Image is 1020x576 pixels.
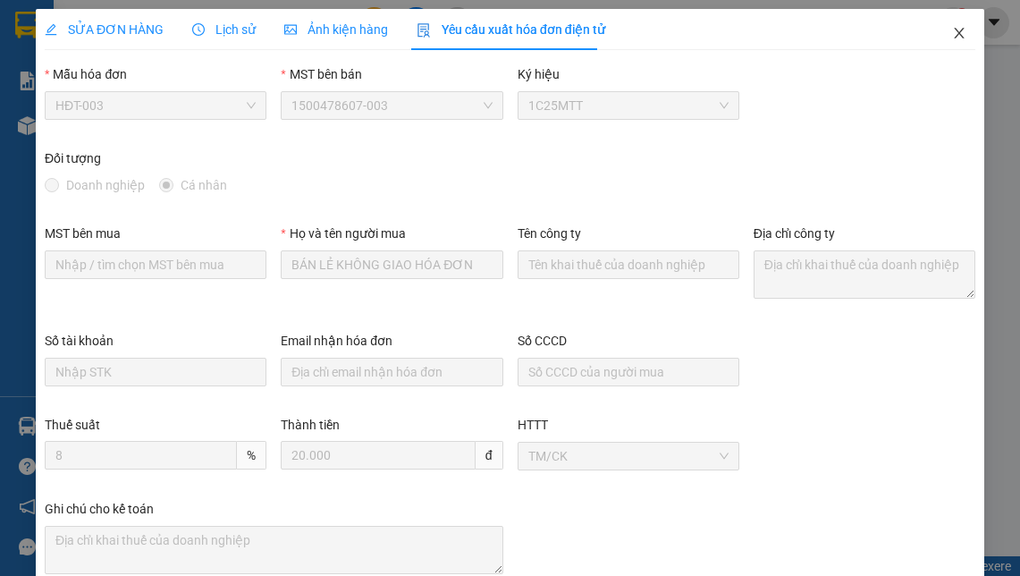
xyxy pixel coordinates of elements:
[754,226,835,241] label: Địa chỉ công ty
[45,418,100,432] label: Thuế suất
[281,67,361,81] label: MST bên bán
[45,22,164,37] span: SỬA ĐƠN HÀNG
[518,67,560,81] label: Ký hiệu
[417,23,431,38] img: icon
[45,334,114,348] label: Số tài khoản
[417,22,605,37] span: Yêu cầu xuất hóa đơn điện tử
[45,526,503,574] textarea: Ghi chú đơn hàng Ghi chú cho kế toán
[45,67,127,81] label: Mẫu hóa đơn
[518,418,548,432] label: HTTT
[281,334,392,348] label: Email nhận hóa đơn
[528,443,729,470] span: TM/CK
[45,151,101,165] label: Đối tượng
[934,9,984,59] button: Close
[45,23,57,36] span: edit
[55,92,256,119] span: HĐT-003
[45,441,237,470] input: Thuế suất
[192,23,205,36] span: clock-circle
[281,250,502,279] input: Họ và tên người mua
[952,26,966,40] span: close
[281,226,405,241] label: Họ và tên người mua
[192,22,256,37] span: Lịch sử
[45,358,266,386] input: Số tài khoản
[284,22,388,37] span: Ảnh kiện hàng
[476,441,503,470] span: đ
[518,358,739,386] input: Số CCCD
[281,358,502,386] input: Email nhận hóa đơn
[284,23,297,36] span: picture
[45,226,121,241] label: MST bên mua
[518,250,739,279] input: Tên công ty
[754,250,975,299] textarea: Địa chỉ công ty
[518,226,581,241] label: Tên công ty
[291,92,492,119] span: 1500478607-003
[528,92,729,119] span: 1C25MTT
[281,418,340,432] label: Thành tiền
[45,502,154,516] label: Ghi chú cho kế toán
[173,175,234,195] span: Cá nhân
[518,334,567,348] label: Số CCCD
[237,441,266,470] span: %
[45,250,266,279] input: MST bên mua
[59,175,152,195] span: Doanh nghiệp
